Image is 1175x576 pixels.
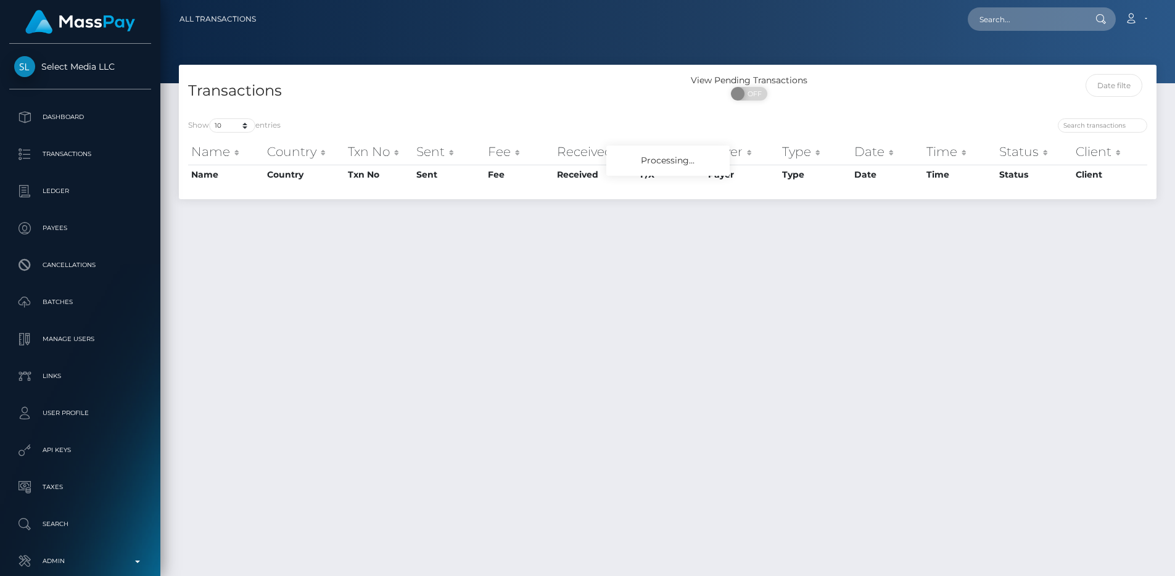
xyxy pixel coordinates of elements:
a: Transactions [9,139,151,170]
th: Time [923,139,996,164]
span: OFF [738,87,769,101]
a: Cancellations [9,250,151,281]
th: Time [923,165,996,184]
p: Transactions [14,145,146,163]
p: Cancellations [14,256,146,274]
th: Payer [705,139,779,164]
th: Sent [413,165,485,184]
label: Show entries [188,118,281,133]
a: Manage Users [9,324,151,355]
th: Status [996,139,1073,164]
input: Search... [968,7,1084,31]
h4: Transactions [188,80,659,102]
p: API Keys [14,441,146,459]
span: Select Media LLC [9,61,151,72]
th: Name [188,139,264,164]
th: Fee [485,165,554,184]
p: Links [14,367,146,385]
a: Dashboard [9,102,151,133]
th: Country [264,139,344,164]
p: Payees [14,219,146,237]
th: Type [779,165,851,184]
p: Search [14,515,146,533]
input: Search transactions [1058,118,1147,133]
th: Date [851,139,923,164]
th: Client [1073,165,1147,184]
th: Country [264,165,344,184]
div: View Pending Transactions [668,74,831,87]
th: Txn No [345,139,413,164]
input: Date filter [1086,74,1142,97]
select: Showentries [209,118,255,133]
th: Payer [705,165,779,184]
p: User Profile [14,404,146,422]
a: Taxes [9,472,151,503]
th: Sent [413,139,485,164]
p: Batches [14,293,146,311]
p: Dashboard [14,108,146,126]
th: Date [851,165,923,184]
p: Manage Users [14,330,146,348]
th: Client [1073,139,1147,164]
th: Name [188,165,264,184]
a: User Profile [9,398,151,429]
th: Fee [485,139,554,164]
th: F/X [637,139,705,164]
a: Search [9,509,151,540]
p: Admin [14,552,146,570]
a: Batches [9,287,151,318]
a: All Transactions [179,6,256,32]
a: API Keys [9,435,151,466]
th: Received [554,165,637,184]
p: Ledger [14,182,146,200]
th: Status [996,165,1073,184]
div: Processing... [606,146,730,176]
th: Received [554,139,637,164]
a: Ledger [9,176,151,207]
th: Txn No [345,165,413,184]
img: MassPay Logo [25,10,135,34]
p: Taxes [14,478,146,496]
a: Links [9,361,151,392]
th: Type [779,139,851,164]
img: Select Media LLC [14,56,35,77]
a: Payees [9,213,151,244]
